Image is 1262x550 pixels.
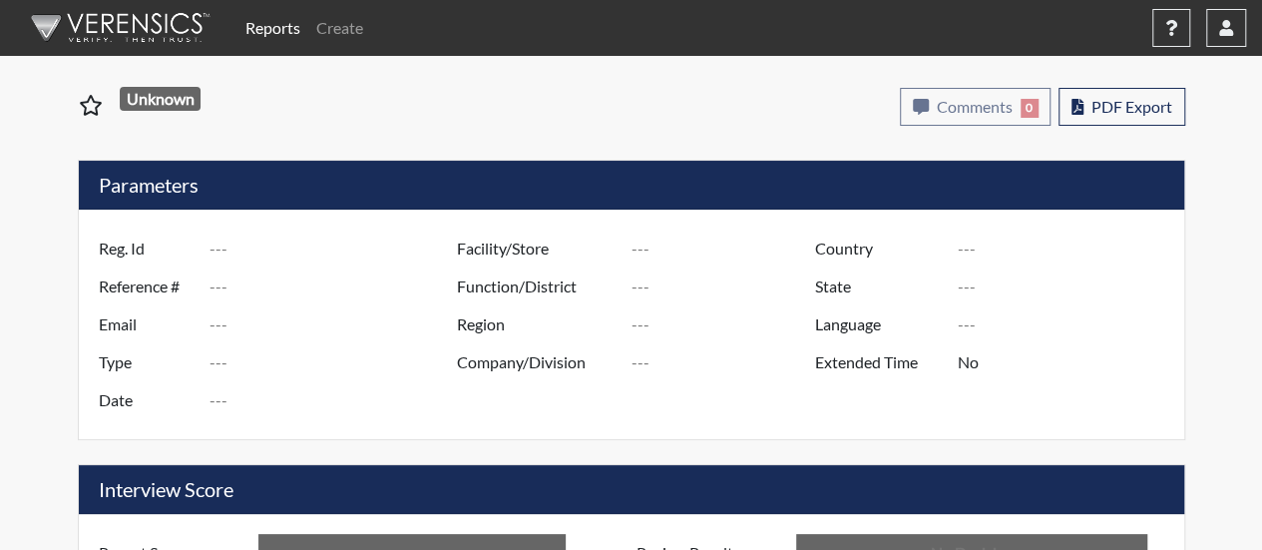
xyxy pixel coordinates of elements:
[237,8,308,48] a: Reports
[210,305,462,343] input: ---
[79,465,1184,514] h5: Interview Score
[800,305,958,343] label: Language
[210,230,462,268] input: ---
[210,381,462,419] input: ---
[84,230,210,268] label: Reg. Id
[442,268,631,305] label: Function/District
[958,230,1178,268] input: ---
[84,381,210,419] label: Date
[1091,97,1172,116] span: PDF Export
[800,230,958,268] label: Country
[631,343,820,381] input: ---
[1058,88,1185,126] button: PDF Export
[800,268,958,305] label: State
[631,305,820,343] input: ---
[84,305,210,343] label: Email
[79,161,1184,210] h5: Parameters
[84,268,210,305] label: Reference #
[210,343,462,381] input: ---
[210,268,462,305] input: ---
[900,88,1051,126] button: Comments0
[84,343,210,381] label: Type
[631,268,820,305] input: ---
[442,343,631,381] label: Company/Division
[1021,99,1038,117] span: 0
[958,268,1178,305] input: ---
[308,8,371,48] a: Create
[120,87,201,111] span: Unknown
[937,97,1013,116] span: Comments
[800,343,958,381] label: Extended Time
[631,230,820,268] input: ---
[958,343,1178,381] input: ---
[442,305,631,343] label: Region
[958,305,1178,343] input: ---
[442,230,631,268] label: Facility/Store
